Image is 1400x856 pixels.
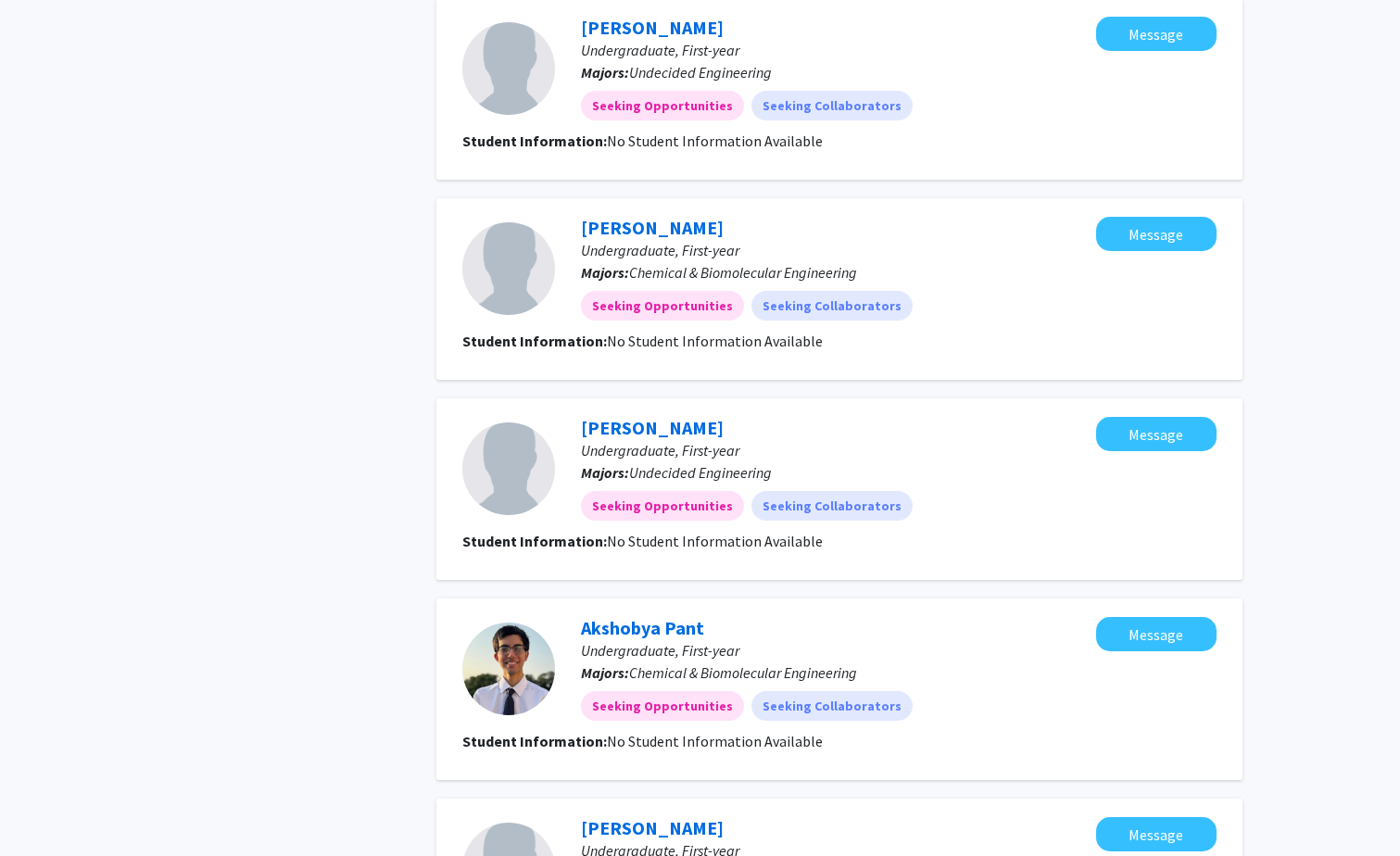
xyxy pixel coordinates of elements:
[629,263,857,282] span: Chemical & Biomolecular Engineering
[629,663,857,682] span: Chemical & Biomolecular Engineering
[751,691,913,721] mat-chip: Seeking Collaborators
[751,291,913,321] mat-chip: Seeking Collaborators
[607,732,823,750] span: No Student Information Available
[629,63,772,82] span: Undecided Engineering
[462,532,607,550] b: Student Information:
[1096,217,1217,251] button: Message Sophia Adams
[14,773,79,842] iframe: Chat
[607,332,823,350] span: No Student Information Available
[581,616,704,639] a: Akshobya Pant
[751,491,913,521] mat-chip: Seeking Collaborators
[1096,417,1217,451] button: Message Morgan Anunda
[581,291,744,321] mat-chip: Seeking Opportunities
[581,263,629,282] b: Majors:
[462,132,607,150] b: Student Information:
[462,332,607,350] b: Student Information:
[607,132,823,150] span: No Student Information Available
[581,91,744,120] mat-chip: Seeking Opportunities
[1096,617,1217,651] button: Message Akshobya Pant
[581,663,629,682] b: Majors:
[581,491,744,521] mat-chip: Seeking Opportunities
[581,41,739,59] span: Undergraduate, First-year
[581,16,724,39] a: [PERSON_NAME]
[581,216,724,239] a: [PERSON_NAME]
[581,416,724,439] a: [PERSON_NAME]
[581,816,724,839] a: [PERSON_NAME]
[581,63,629,82] b: Majors:
[581,691,744,721] mat-chip: Seeking Opportunities
[607,532,823,550] span: No Student Information Available
[1096,17,1217,51] button: Message Fathia Rahman
[1096,817,1217,851] button: Message Kate Lee
[629,463,772,482] span: Undecided Engineering
[751,91,913,120] mat-chip: Seeking Collaborators
[462,732,607,750] b: Student Information:
[581,463,629,482] b: Majors:
[581,641,739,660] span: Undergraduate, First-year
[581,241,739,259] span: Undergraduate, First-year
[581,441,739,459] span: Undergraduate, First-year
